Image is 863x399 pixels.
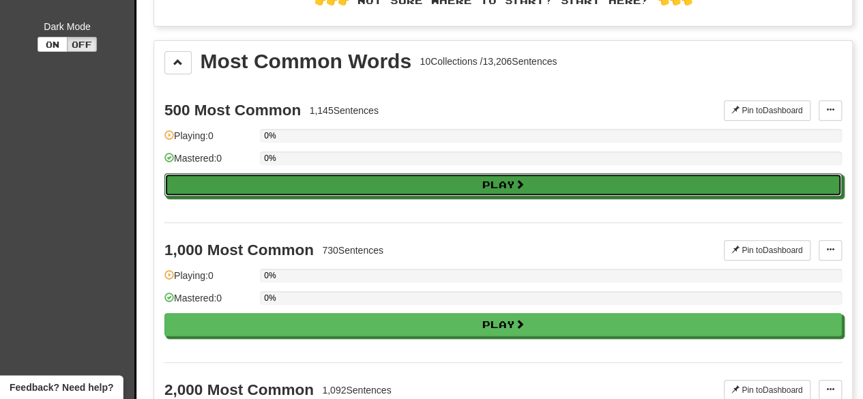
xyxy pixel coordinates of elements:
[164,313,842,336] button: Play
[164,291,253,314] div: Mastered: 0
[724,100,810,121] button: Pin toDashboard
[164,173,842,196] button: Play
[164,129,253,151] div: Playing: 0
[10,20,124,33] div: Dark Mode
[164,381,314,398] div: 2,000 Most Common
[164,269,253,291] div: Playing: 0
[38,37,68,52] button: On
[10,381,113,394] span: Open feedback widget
[724,240,810,261] button: Pin toDashboard
[322,383,391,397] div: 1,092 Sentences
[201,51,411,72] div: Most Common Words
[164,102,301,119] div: 500 Most Common
[322,243,383,257] div: 730 Sentences
[164,151,253,174] div: Mastered: 0
[67,37,97,52] button: Off
[420,55,557,68] div: 10 Collections / 13,206 Sentences
[164,241,314,258] div: 1,000 Most Common
[310,104,379,117] div: 1,145 Sentences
